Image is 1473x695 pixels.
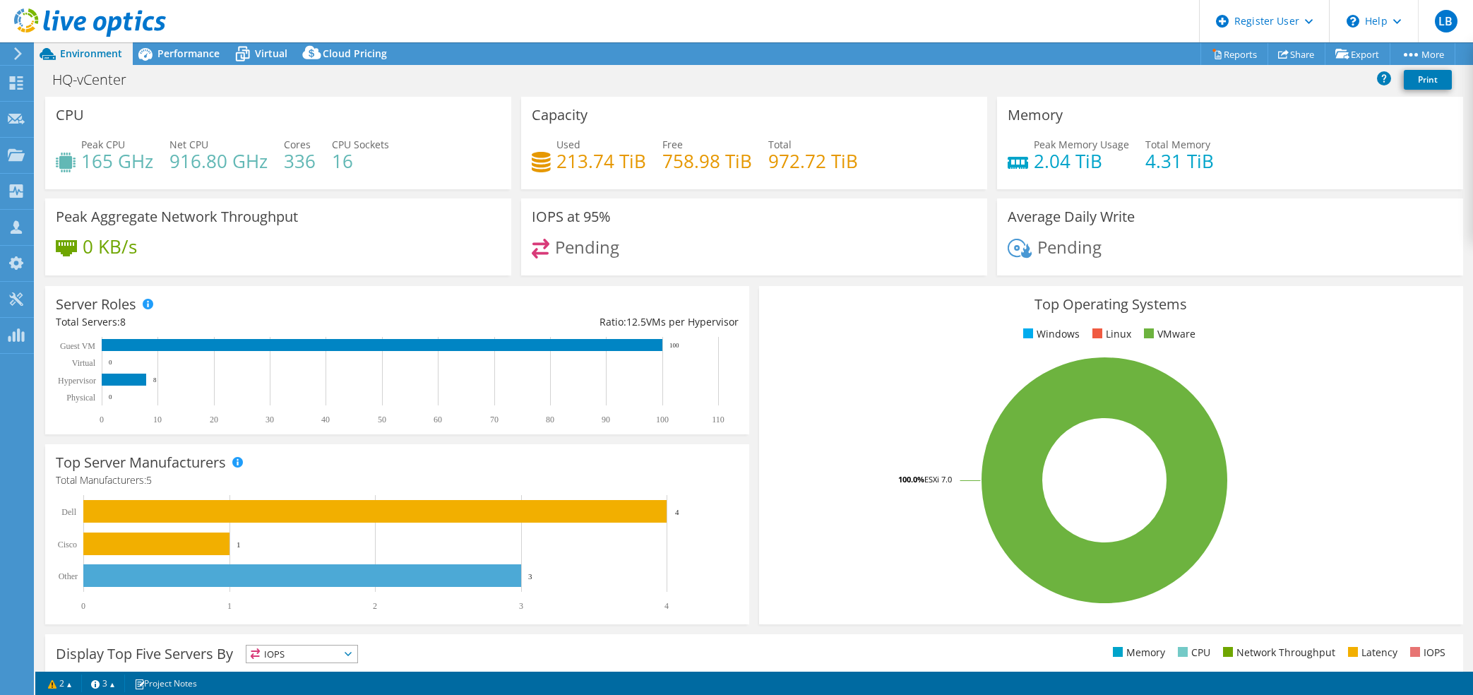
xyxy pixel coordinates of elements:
text: 4 [675,508,679,516]
h3: IOPS at 95% [532,209,611,225]
li: Memory [1109,645,1165,660]
h4: 16 [332,153,389,169]
li: Windows [1020,326,1080,342]
span: Total [768,138,792,151]
a: Project Notes [124,675,207,692]
h4: Total Manufacturers: [56,473,739,488]
text: Guest VM [60,341,95,351]
h4: 916.80 GHz [169,153,268,169]
text: 1 [237,540,241,549]
h4: 972.72 TiB [768,153,858,169]
text: 80 [546,415,554,424]
text: 0 [81,601,85,611]
text: 100 [669,342,679,349]
text: 2 [373,601,377,611]
span: Pending [1037,235,1102,259]
text: 4 [664,601,669,611]
span: Pending [555,235,619,259]
span: Peak Memory Usage [1034,138,1129,151]
span: Cloud Pricing [323,47,387,60]
li: Linux [1089,326,1131,342]
span: Free [662,138,683,151]
span: IOPS [246,646,357,663]
span: CPU Sockets [332,138,389,151]
h3: Top Server Manufacturers [56,455,226,470]
h4: 0 KB/s [83,239,137,254]
span: Peak CPU [81,138,125,151]
h4: 213.74 TiB [556,153,646,169]
text: 110 [712,415,724,424]
h3: CPU [56,107,84,123]
text: 3 [519,601,523,611]
a: 3 [81,675,125,692]
text: 0 [100,415,104,424]
text: Cisco [58,540,77,550]
text: 90 [602,415,610,424]
h3: Capacity [532,107,588,123]
a: Export [1325,43,1390,65]
tspan: 100.0% [898,474,924,485]
a: 2 [38,675,82,692]
text: 3 [528,572,532,581]
h3: Top Operating Systems [770,297,1453,312]
text: 20 [210,415,218,424]
text: Other [59,571,78,581]
li: CPU [1174,645,1210,660]
a: Share [1268,43,1325,65]
span: LB [1435,10,1457,32]
text: 0 [109,359,112,366]
span: Net CPU [169,138,208,151]
a: Print [1404,70,1452,90]
text: Hypervisor [58,376,96,386]
span: Cores [284,138,311,151]
text: 70 [490,415,499,424]
h4: 336 [284,153,316,169]
a: Reports [1200,43,1268,65]
h4: 758.98 TiB [662,153,752,169]
text: 8 [153,376,157,384]
text: Virtual [72,358,96,368]
text: 100 [656,415,669,424]
li: Latency [1344,645,1397,660]
text: 50 [378,415,386,424]
div: Total Servers: [56,314,397,330]
text: 40 [321,415,330,424]
li: VMware [1140,326,1195,342]
li: IOPS [1407,645,1445,660]
text: 60 [434,415,442,424]
svg: \n [1347,15,1359,28]
li: Network Throughput [1219,645,1335,660]
h4: 2.04 TiB [1034,153,1129,169]
text: Physical [66,393,95,403]
text: 1 [227,601,232,611]
span: 12.5 [626,315,646,328]
h1: HQ-vCenter [46,72,148,88]
text: 10 [153,415,162,424]
span: Virtual [255,47,287,60]
a: More [1390,43,1455,65]
span: Total Memory [1145,138,1210,151]
span: 5 [146,473,152,487]
h3: Average Daily Write [1008,209,1135,225]
span: Environment [60,47,122,60]
h4: 165 GHz [81,153,153,169]
tspan: ESXi 7.0 [924,474,952,485]
div: Ratio: VMs per Hypervisor [397,314,738,330]
text: Dell [61,507,76,517]
text: 0 [109,393,112,400]
h3: Server Roles [56,297,136,312]
text: 30 [266,415,274,424]
h3: Memory [1008,107,1063,123]
h4: 4.31 TiB [1145,153,1214,169]
span: Used [556,138,580,151]
h3: Peak Aggregate Network Throughput [56,209,298,225]
span: Performance [157,47,220,60]
span: 8 [120,315,126,328]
